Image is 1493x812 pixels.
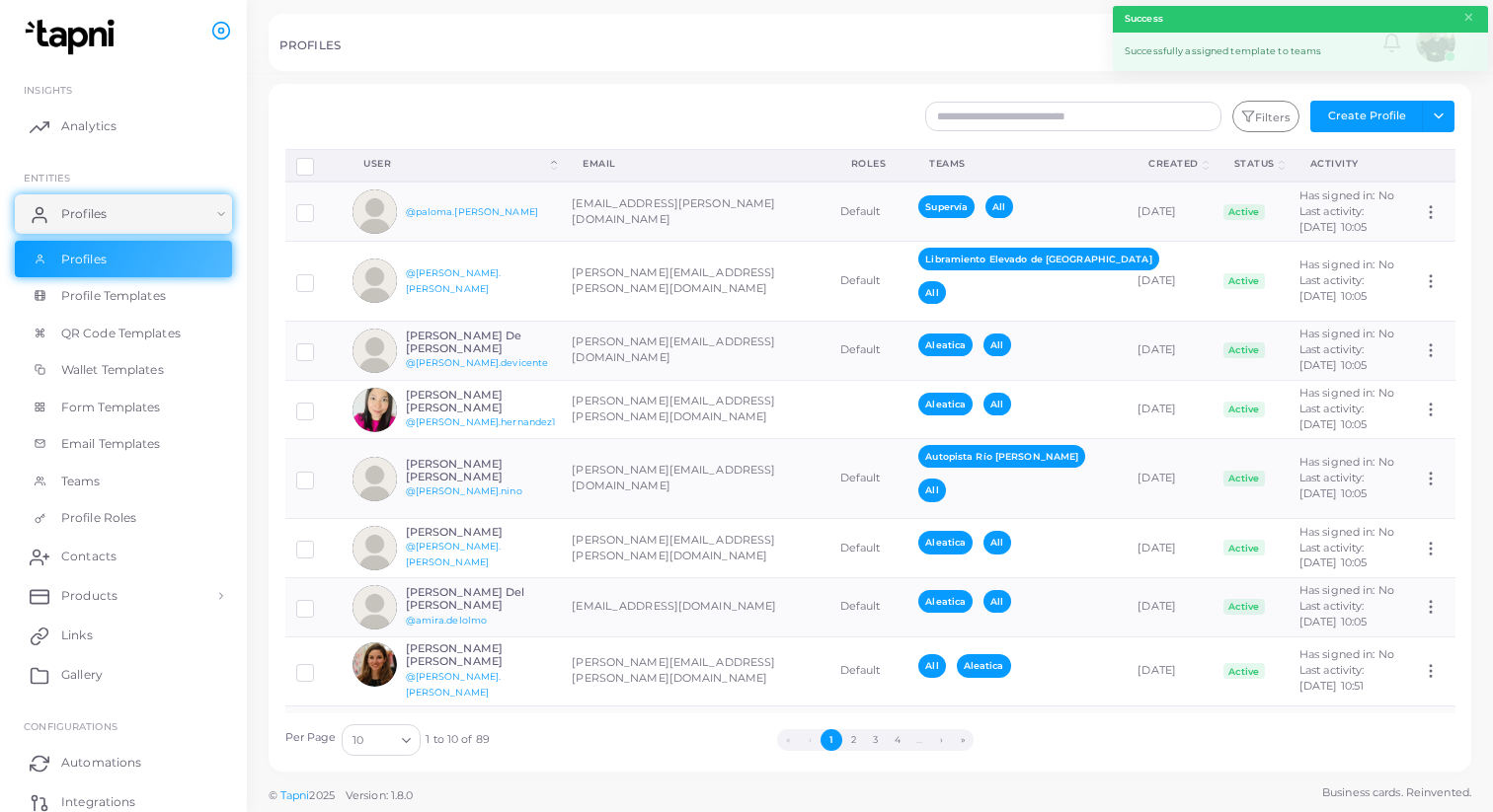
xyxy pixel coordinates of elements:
[61,509,136,527] span: Profile Roles
[886,729,907,751] button: Go to page 4
[1127,577,1213,636] td: [DATE]
[353,730,363,751] span: 10
[353,585,397,629] img: avatar
[583,157,808,171] div: Email
[957,654,1011,677] span: Aleatica
[15,743,232,782] a: Automations
[1299,258,1394,271] span: Has signed in: No
[61,666,103,684] span: Gallery
[24,720,118,732] span: Configurations
[406,541,502,567] a: @[PERSON_NAME].[PERSON_NAME]
[1299,525,1394,539] span: Has signed in: No
[15,277,232,315] a: Profile Templates
[61,205,107,223] span: Profiles
[1127,636,1213,705] td: [DATE]
[280,788,310,802] a: Tapni
[1223,402,1265,417] span: Active
[61,587,118,605] span: Products
[1223,540,1265,555] span: Active
[18,19,127,55] img: logo
[1127,182,1213,241] td: [DATE]
[1223,599,1265,615] span: Active
[1299,273,1367,303] span: Last activity: [DATE] 10:05
[918,333,973,356] span: Aleatica
[1234,157,1275,171] div: Status
[15,389,232,426] a: Form Templates
[561,439,829,519] td: [PERSON_NAME][EMAIL_ADDRESS][DOMAIN_NAME]
[279,38,341,52] h5: PROFILES
[15,616,232,655] a: Links
[1127,321,1213,380] td: [DATE]
[983,393,1010,415] span: All
[561,636,829,705] td: [PERSON_NAME][EMAIL_ADDRESS][PERSON_NAME][DOMAIN_NAME]
[829,321,908,380] td: Default
[15,194,232,234] a: Profiles
[1223,342,1265,358] span: Active
[61,287,166,305] span: Profile Templates
[353,388,397,432] img: avatar
[346,788,414,802] span: Version: 1.8.0
[15,576,232,616] a: Products
[1232,101,1299,132] button: Filters
[406,330,551,355] h6: [PERSON_NAME] De [PERSON_NAME]
[985,195,1012,218] span: All
[1462,7,1475,29] button: Close
[829,636,908,705] td: Default
[61,627,93,644] span: Links
[353,642,397,687] img: avatar
[285,149,343,182] th: Row-selection
[561,242,829,322] td: [PERSON_NAME][EMAIL_ADDRESS][PERSON_NAME][DOMAIN_NAME]
[363,157,547,171] div: User
[406,586,551,612] h6: [PERSON_NAME] Del [PERSON_NAME]
[61,399,161,416] span: Form Templates
[1299,342,1367,372] span: Last activity: [DATE] 10:05
[1299,583,1394,597] span: Has signed in: No
[918,195,975,218] span: Supervía
[61,754,141,772] span: Automations
[1299,188,1394,202] span: Has signed in: No
[61,793,135,811] span: Integrations
[561,705,829,765] td: [PERSON_NAME][EMAIL_ADDRESS][DOMAIN_NAME]
[930,729,952,751] button: Go to next page
[285,730,337,746] label: Per Page
[1299,541,1367,570] span: Last activity: [DATE] 10:05
[406,485,522,496] a: @[PERSON_NAME].nino
[1223,273,1265,289] span: Active
[1299,471,1367,500] span: Last activity: [DATE] 10:05
[15,537,232,576] a: Contacts
[918,393,973,415] span: Aleatica
[1299,402,1367,431] span: Last activity: [DATE] 10:05
[561,577,829,636] td: [EMAIL_ADDRESS][DOMAIN_NAME]
[406,416,556,427] a: @[PERSON_NAME].hernandez1
[1223,204,1265,220] span: Active
[353,457,397,501] img: avatar
[61,473,101,490] span: Teams
[918,654,945,677] span: All
[1299,711,1394,725] span: Has signed in: No
[1299,455,1394,469] span: Has signed in: No
[15,655,232,695] a: Gallery
[829,577,908,636] td: Default
[1223,663,1265,679] span: Active
[353,526,397,570] img: avatar
[1127,242,1213,322] td: [DATE]
[426,732,489,748] span: 1 to 10 of 89
[829,439,908,519] td: Default
[15,499,232,537] a: Profile Roles
[1223,471,1265,486] span: Active
[15,107,232,146] a: Analytics
[1113,33,1488,71] div: Successfully assigned template to teams
[829,242,908,322] td: Default
[1310,101,1423,132] button: Create Profile
[1299,647,1394,661] span: Has signed in: No
[353,258,397,303] img: avatar
[269,787,413,804] span: ©
[1310,157,1390,171] div: activity
[829,705,908,765] td: Default
[918,281,945,304] span: All
[61,325,181,342] span: QR Code Templates
[1299,663,1365,693] span: Last activity: [DATE] 10:51
[353,329,397,373] img: avatar
[15,425,232,463] a: Email Templates
[406,526,551,539] h6: [PERSON_NAME]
